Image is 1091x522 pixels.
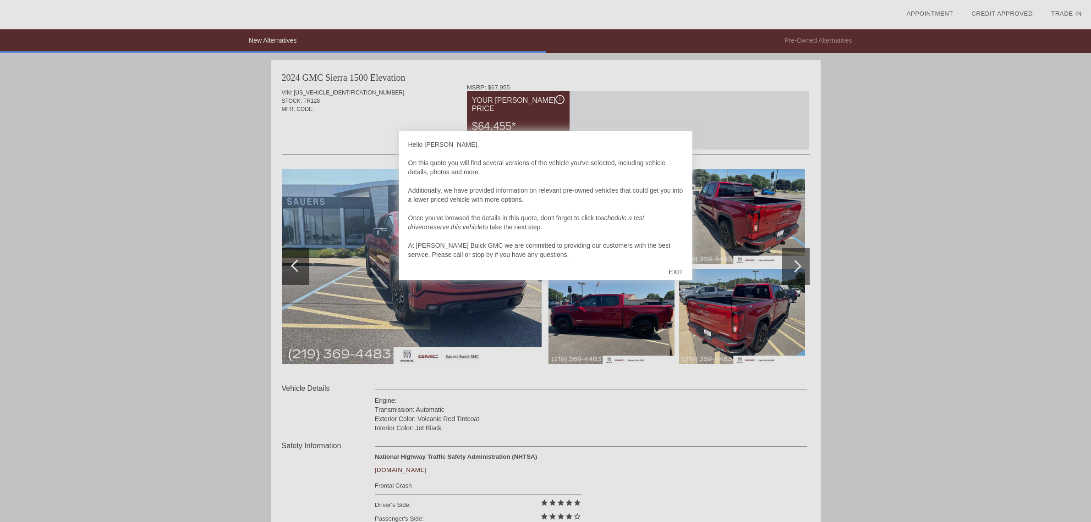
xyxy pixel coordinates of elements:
a: Credit Approved [971,10,1033,17]
div: EXIT [659,258,692,286]
em: reserve this vehicle [428,223,482,231]
em: schedule a test drive [408,214,644,231]
a: Trade-In [1051,10,1082,17]
a: Appointment [906,10,953,17]
div: Hello [PERSON_NAME], On this quote you will find several versions of the vehicle you've selected,... [408,140,683,259]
